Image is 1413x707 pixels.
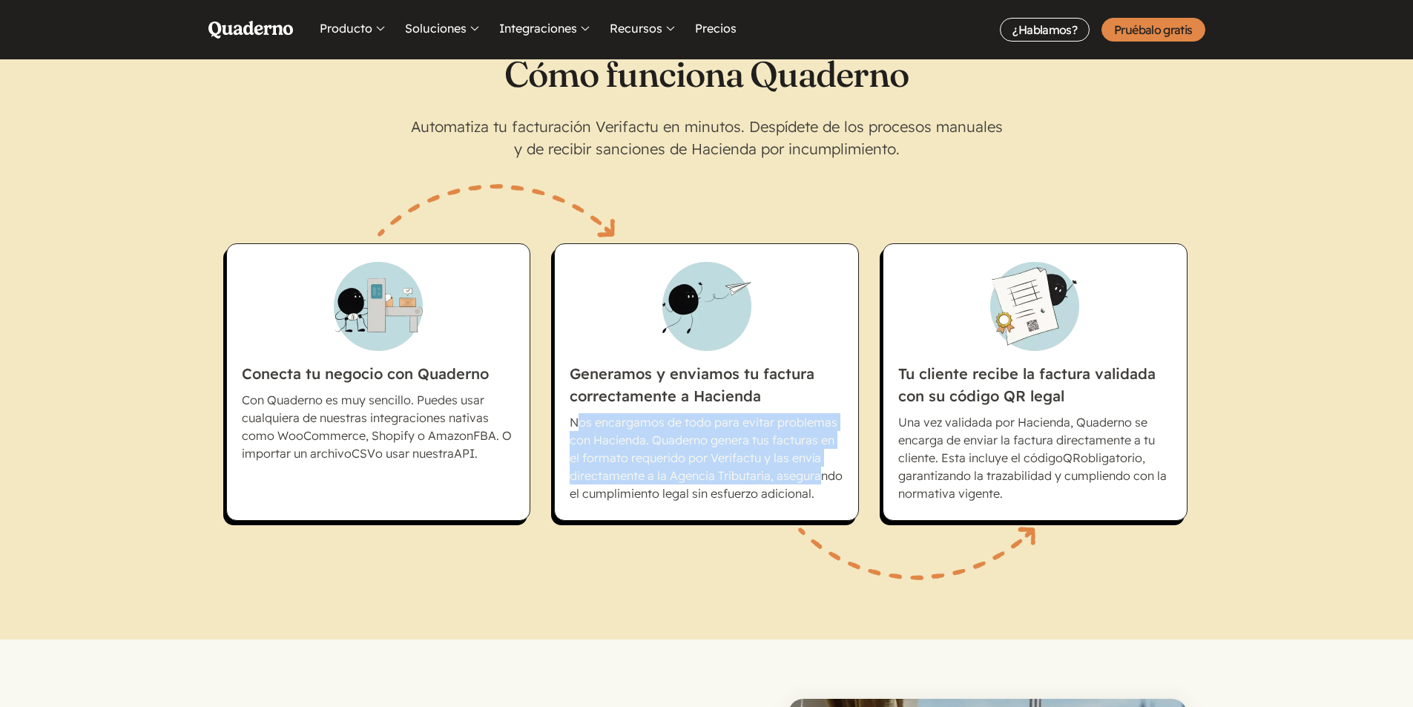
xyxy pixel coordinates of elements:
abbr: Comma-separated values [352,446,375,461]
p: Nos encargamos de todo para evitar problemas con Hacienda. Quaderno genera tus facturas en el for... [570,413,843,502]
h3: Generamos y enviamos tu factura correctamente a Hacienda [570,262,843,407]
p: Una vez validada por Hacienda, Quaderno se encarga de enviar la factura directamente a tu cliente... [898,413,1172,502]
abbr: Quick Response [1063,450,1081,465]
h3: Conecta tu negocio con Quaderno [242,262,516,385]
a: ¿Hablamos? [1000,18,1090,42]
h2: Cómo funciona Quaderno [226,53,1188,95]
h3: Tu cliente recibe la factura validada con su código QR legal [898,262,1172,407]
p: Automatiza tu facturación Verifactu en minutos. Despídete de los procesos manuales y de recibir s... [410,116,1004,160]
p: Con Quaderno es muy sencillo. Puedes usar cualquiera de nuestras integraciones nativas como WooCo... [242,391,516,462]
abbr: Application Programming Interface [454,446,475,461]
a: Pruébalo gratis [1101,18,1205,42]
abbr: Fulfillment by Amazon [473,428,496,443]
